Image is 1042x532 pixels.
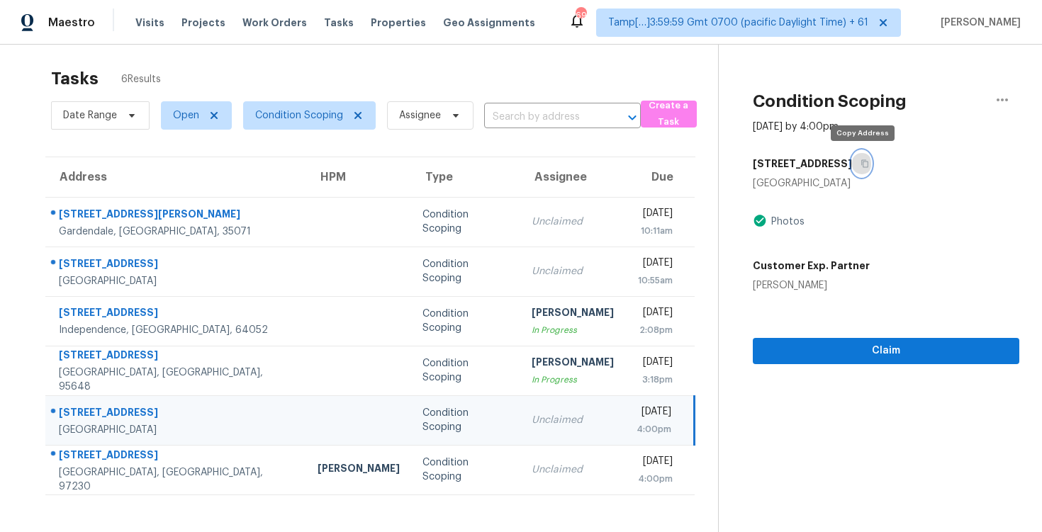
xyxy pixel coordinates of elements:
div: [DATE] [637,454,673,472]
h5: Customer Exp. Partner [753,259,870,273]
div: 4:00pm [637,422,671,436]
div: [DATE] [637,355,673,373]
div: [STREET_ADDRESS] [59,448,295,465]
div: Condition Scoping [422,307,510,335]
span: Geo Assignments [443,16,535,30]
div: [STREET_ADDRESS] [59,305,295,323]
div: [PERSON_NAME] [753,278,870,293]
div: [STREET_ADDRESS] [59,348,295,366]
span: [PERSON_NAME] [935,16,1021,30]
div: [STREET_ADDRESS] [59,405,295,423]
div: [PERSON_NAME] [318,461,400,479]
div: [STREET_ADDRESS][PERSON_NAME] [59,207,295,225]
h2: Tasks [51,72,99,86]
div: Condition Scoping [422,257,510,285]
button: Claim [753,338,1019,364]
h2: Condition Scoping [753,94,907,108]
span: Condition Scoping [255,108,343,123]
span: Assignee [399,108,441,123]
span: Claim [764,342,1008,360]
div: Unclaimed [532,264,614,278]
div: 4:00pm [637,472,673,486]
th: HPM [306,157,411,197]
div: 10:11am [637,224,673,238]
div: [GEOGRAPHIC_DATA], [GEOGRAPHIC_DATA], 97230 [59,465,295,494]
div: 696 [576,9,586,23]
div: In Progress [532,323,614,337]
div: 2:08pm [637,323,673,337]
div: Condition Scoping [422,406,510,434]
th: Due [625,157,695,197]
div: [PERSON_NAME] [532,305,614,323]
div: In Progress [532,373,614,387]
div: Unclaimed [532,413,614,427]
span: Tamp[…]3:59:59 Gmt 0700 (pacific Daylight Time) + 61 [608,16,868,30]
div: [DATE] [637,206,673,224]
span: Tasks [324,18,354,28]
th: Address [45,157,306,197]
span: Create a Task [648,98,690,130]
div: [DATE] [637,404,671,422]
div: 3:18pm [637,373,673,387]
div: [PERSON_NAME] [532,355,614,373]
div: Gardendale, [GEOGRAPHIC_DATA], 35071 [59,225,295,239]
button: Create a Task [641,101,698,128]
button: Open [622,108,642,128]
input: Search by address [484,106,601,128]
div: 10:55am [637,273,673,288]
div: [STREET_ADDRESS] [59,256,295,274]
span: Maestro [48,16,95,30]
div: Condition Scoping [422,208,510,236]
div: Photos [767,215,805,229]
img: Artifact Present Icon [753,213,767,228]
span: Projects [181,16,225,30]
div: [DATE] [637,305,673,323]
div: [DATE] [637,256,673,273]
th: Type [411,157,521,197]
h5: [STREET_ADDRESS] [753,157,852,171]
div: Condition Scoping [422,455,510,484]
div: [GEOGRAPHIC_DATA] [753,176,1019,191]
div: Unclaimed [532,215,614,229]
th: Assignee [520,157,625,197]
span: 6 Results [121,72,161,86]
div: [GEOGRAPHIC_DATA] [59,423,295,437]
div: [GEOGRAPHIC_DATA] [59,274,295,288]
span: Open [173,108,199,123]
span: Work Orders [242,16,307,30]
div: Independence, [GEOGRAPHIC_DATA], 64052 [59,323,295,337]
span: Properties [371,16,426,30]
div: [GEOGRAPHIC_DATA], [GEOGRAPHIC_DATA], 95648 [59,366,295,394]
span: Date Range [63,108,117,123]
div: [DATE] by 4:00pm [753,120,839,134]
span: Visits [135,16,164,30]
div: Unclaimed [532,463,614,477]
div: Condition Scoping [422,356,510,385]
